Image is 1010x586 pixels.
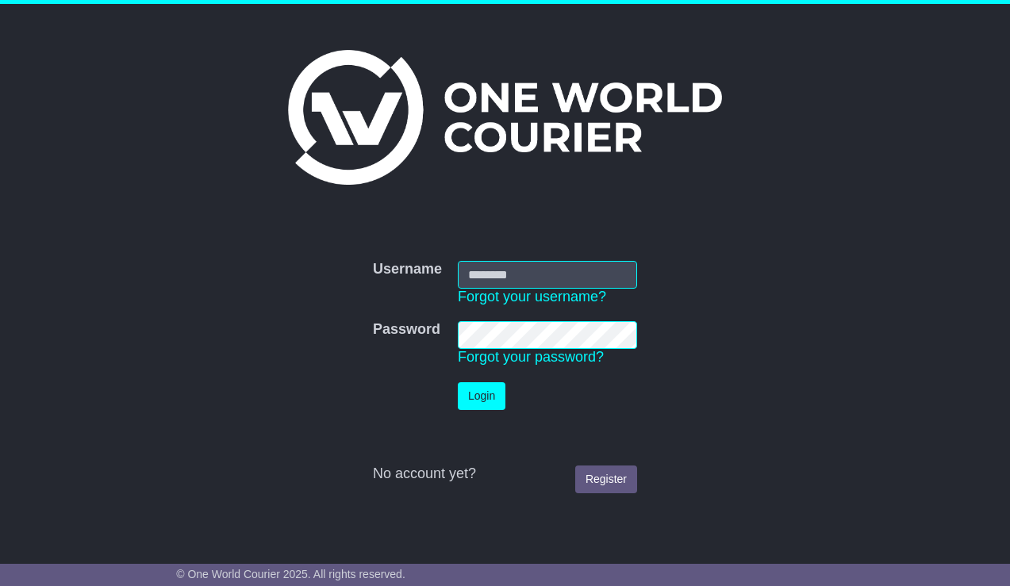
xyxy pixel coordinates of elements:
div: No account yet? [373,465,637,483]
label: Password [373,321,440,339]
img: One World [288,50,721,185]
a: Forgot your username? [458,289,606,304]
button: Login [458,382,505,410]
a: Register [575,465,637,493]
span: © One World Courier 2025. All rights reserved. [176,568,405,580]
a: Forgot your password? [458,349,604,365]
label: Username [373,261,442,278]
